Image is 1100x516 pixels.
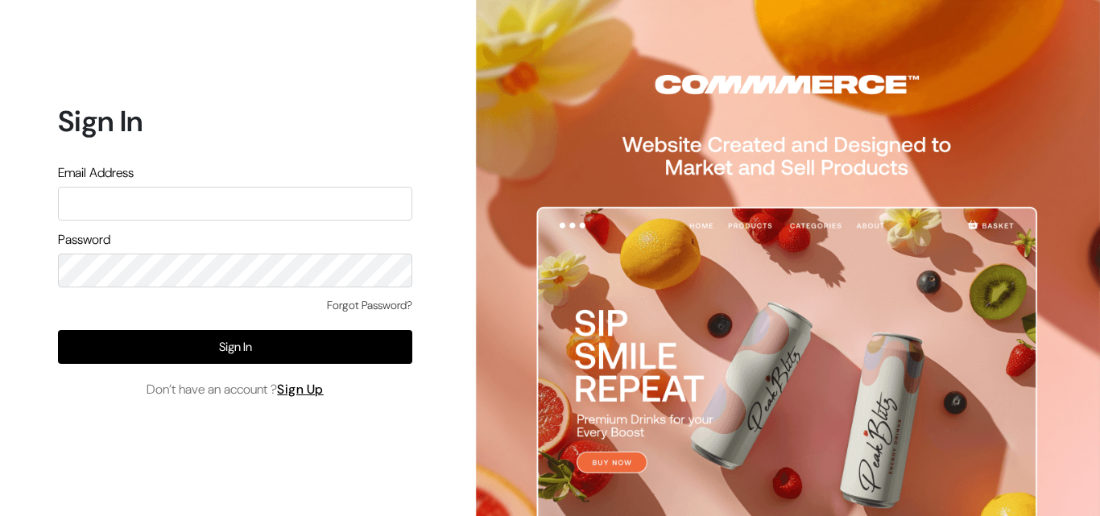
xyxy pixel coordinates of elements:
a: Sign Up [277,381,324,398]
span: Don’t have an account ? [147,380,324,399]
label: Password [58,230,110,250]
a: Forgot Password? [327,297,412,314]
button: Sign In [58,330,412,364]
label: Email Address [58,163,134,183]
h1: Sign In [58,104,412,138]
